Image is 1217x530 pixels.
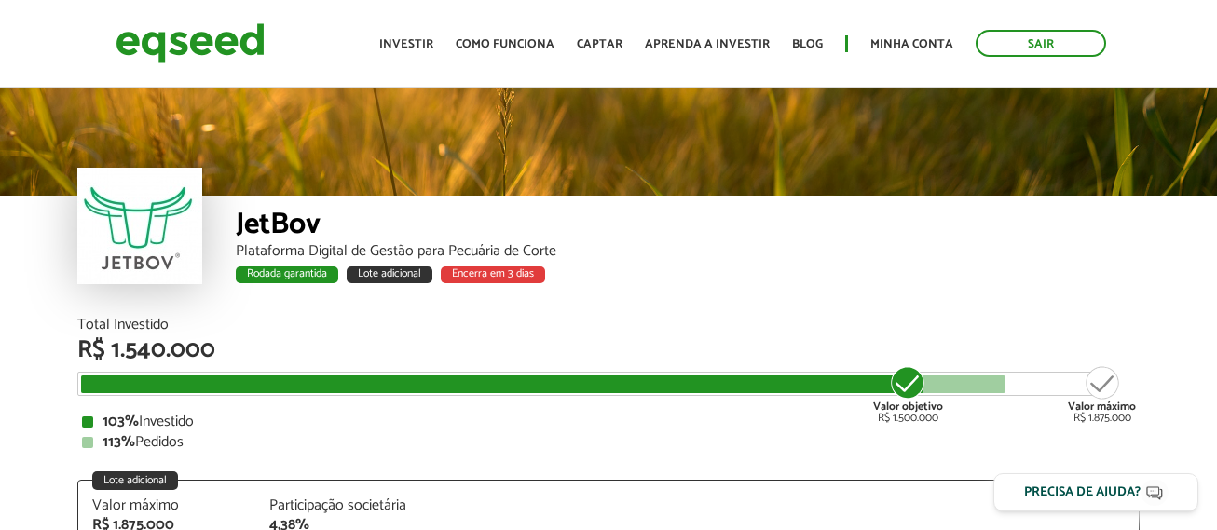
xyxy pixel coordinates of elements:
[103,429,135,455] strong: 113%
[236,210,1140,244] div: JetBov
[82,435,1135,450] div: Pedidos
[870,38,953,50] a: Minha conta
[873,398,943,415] strong: Valor objetivo
[577,38,622,50] a: Captar
[441,266,545,283] div: Encerra em 3 dias
[92,498,241,513] div: Valor máximo
[77,318,1140,333] div: Total Investido
[236,266,338,283] div: Rodada garantida
[92,471,178,490] div: Lote adicional
[645,38,770,50] a: Aprenda a investir
[116,19,265,68] img: EqSeed
[1068,398,1136,415] strong: Valor máximo
[269,498,418,513] div: Participação societária
[456,38,554,50] a: Como funciona
[347,266,432,283] div: Lote adicional
[873,364,943,424] div: R$ 1.500.000
[976,30,1106,57] a: Sair
[77,338,1140,362] div: R$ 1.540.000
[379,38,433,50] a: Investir
[82,414,1135,429] div: Investido
[236,244,1140,259] div: Plataforma Digital de Gestão para Pecuária de Corte
[1068,364,1136,424] div: R$ 1.875.000
[792,38,823,50] a: Blog
[103,409,139,434] strong: 103%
